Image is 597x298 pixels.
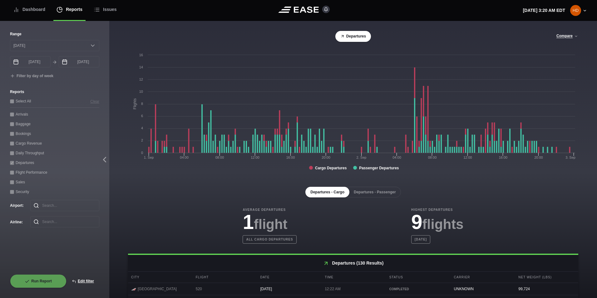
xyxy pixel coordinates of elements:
[10,89,99,95] label: Reports
[322,272,385,283] div: Time
[141,126,143,130] text: 4
[411,207,464,212] b: Highest Departures
[251,156,259,159] text: 12:00
[386,272,449,283] div: Status
[141,151,143,155] text: 0
[254,216,288,232] span: flight
[499,156,508,159] text: 16:00
[10,56,51,67] input: mm/dd/yyyy
[515,272,578,283] div: Net Weight (LBS)
[59,56,99,67] input: mm/dd/yyyy
[570,5,581,16] img: 01294525e37ea1dca55176731f0504b3
[349,187,401,197] button: Departures - Passenger
[243,207,296,212] b: Average Departures
[315,166,347,170] tspan: Cargo Departures
[515,283,578,295] div: 99,724
[357,156,367,159] tspan: 2. Sep
[215,156,224,159] text: 08:00
[141,114,143,118] text: 6
[10,74,53,79] button: Filter by day of week
[322,156,330,159] text: 20:00
[139,77,143,81] text: 12
[243,212,296,232] h3: 1
[90,98,99,105] button: Clear
[139,65,143,69] text: 14
[565,156,575,159] tspan: 3. Sep
[139,90,143,93] text: 10
[139,53,143,57] text: 16
[196,287,202,291] span: 520
[534,156,543,159] text: 20:00
[257,283,320,295] div: [DATE]
[10,203,20,208] label: Airport :
[422,216,464,232] span: flights
[523,7,565,14] p: [DATE] 3:20 AM EDT
[193,272,256,283] div: Flight
[411,212,464,232] h3: 9
[30,216,99,227] input: Search...
[141,102,143,106] text: 8
[67,274,99,288] button: Edit filter
[428,156,437,159] text: 08:00
[257,272,320,283] div: Date
[243,235,296,244] b: All cargo departures
[463,156,472,159] text: 12:00
[133,98,137,109] tspan: Flights
[144,156,154,159] tspan: 1. Sep
[128,272,191,283] div: City
[128,255,578,271] h2: Departures (130 Results)
[138,286,177,292] span: [GEOGRAPHIC_DATA]
[389,287,446,291] div: COMPLETED
[451,283,514,295] div: UNKNOWN
[10,219,20,225] label: Airline :
[30,200,99,211] input: Search...
[411,235,430,244] b: [DATE]
[392,156,401,159] text: 04:00
[286,156,295,159] text: 16:00
[10,31,99,37] label: Range
[180,156,189,159] text: 04:00
[141,138,143,142] text: 2
[325,287,341,291] span: 12:22 AM
[451,272,514,283] div: Carrier
[359,166,399,170] tspan: Passenger Departures
[305,187,349,197] button: Departures - Cargo
[335,31,371,42] button: Departures
[556,34,578,38] button: Compare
